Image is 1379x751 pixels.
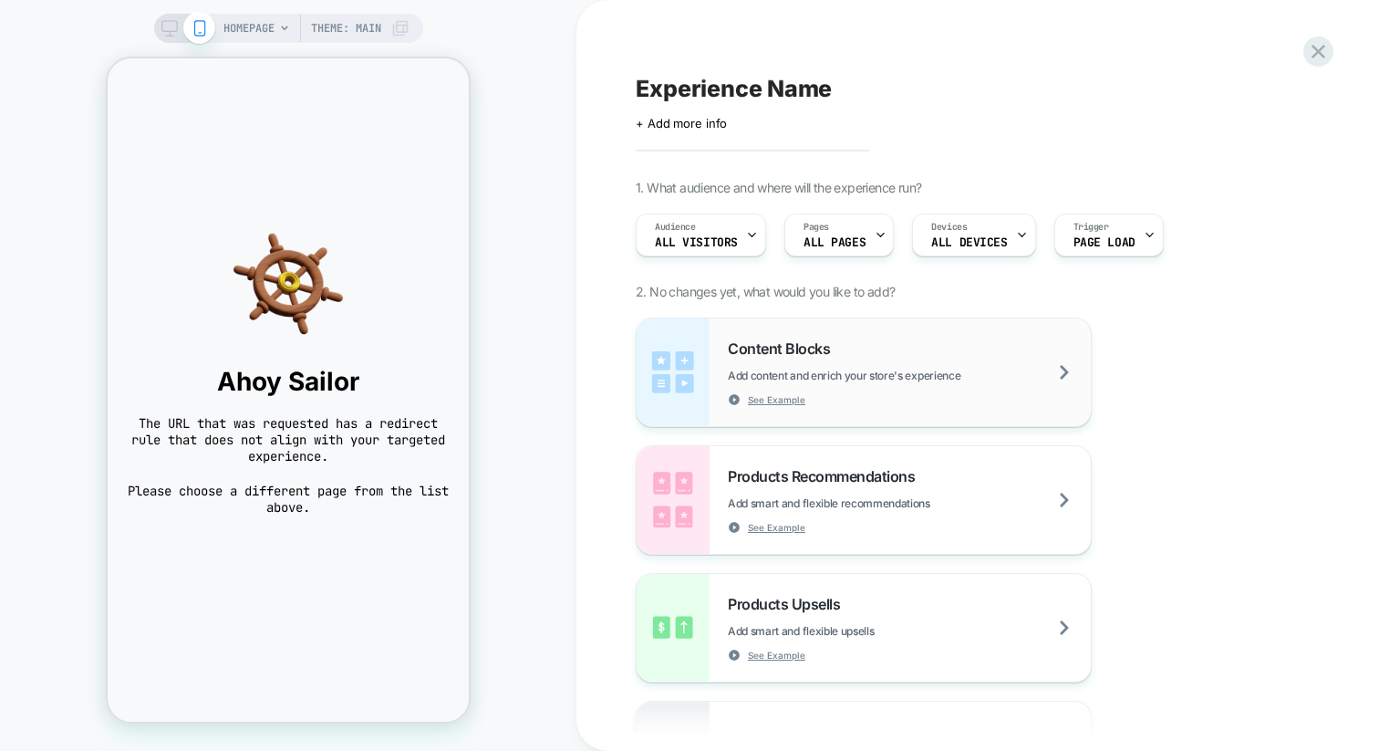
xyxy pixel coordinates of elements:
[804,221,829,234] span: Pages
[636,284,895,299] span: 2. No changes yet, what would you like to add?
[728,339,839,358] span: Content Blocks
[18,424,343,457] span: Please choose a different page from the list above.
[728,467,924,485] span: Products Recommendations
[748,521,805,534] span: See Example
[18,357,343,406] span: The URL that was requested has a redirect rule that does not align with your targeted experience.
[18,171,343,280] img: navigation helm
[655,221,696,234] span: Audience
[931,236,1007,249] span: ALL DEVICES
[728,595,849,613] span: Products Upsells
[931,221,967,234] span: Devices
[636,75,832,102] span: Experience Name
[728,369,1052,382] span: Add content and enrich your store's experience
[748,649,805,662] span: See Example
[1073,236,1135,249] span: Page Load
[728,624,965,638] span: Add smart and flexible upsells
[223,14,275,43] span: HOMEPAGE
[728,496,1021,510] span: Add smart and flexible recommendations
[748,393,805,406] span: See Example
[804,236,866,249] span: ALL PAGES
[636,180,921,195] span: 1. What audience and where will the experience run?
[636,116,727,130] span: + Add more info
[655,236,738,249] span: All Visitors
[1073,221,1109,234] span: Trigger
[18,308,343,339] span: Ahoy Sailor
[311,14,381,43] span: Theme: MAIN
